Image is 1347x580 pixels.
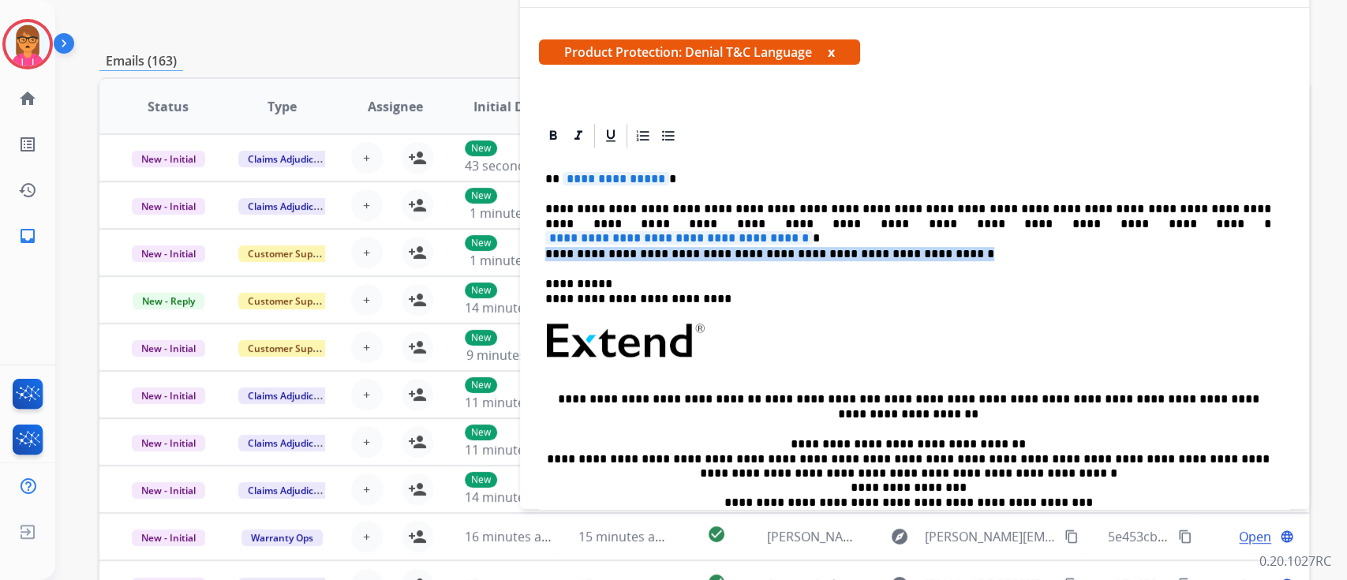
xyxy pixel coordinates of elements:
span: Assignee [368,97,423,116]
span: New - Initial [132,435,205,451]
span: New - Initial [132,340,205,357]
span: 11 minutes ago [465,441,556,458]
span: New - Initial [132,482,205,499]
span: Claims Adjudication [238,151,346,167]
mat-icon: check_circle [707,525,726,544]
span: + [363,527,370,546]
span: + [363,480,370,499]
button: + [351,189,383,221]
span: 14 minutes ago [465,299,556,316]
button: x [828,43,835,62]
span: Customer Support [238,245,341,262]
button: + [351,237,383,268]
mat-icon: history [18,181,37,200]
span: + [363,196,370,215]
span: Warranty Ops [241,529,323,546]
span: + [363,385,370,404]
span: Type [268,97,297,116]
mat-icon: person_add [408,527,427,546]
span: Open [1239,527,1271,546]
span: New - Initial [132,245,205,262]
span: 11 minutes ago [465,394,556,411]
p: New [465,283,497,298]
span: 1 minute ago [470,252,548,269]
span: New - Initial [132,198,205,215]
span: + [363,338,370,357]
p: New [465,235,497,251]
mat-icon: person_add [408,196,427,215]
mat-icon: list_alt [18,135,37,154]
mat-icon: language [1280,529,1294,544]
span: + [363,243,370,262]
p: New [465,472,497,488]
button: + [351,521,383,552]
mat-icon: person_add [408,385,427,404]
span: 1 minute ago [470,204,548,222]
span: + [363,432,370,451]
span: Claims Adjudication [238,435,346,451]
span: New - Reply [133,293,204,309]
mat-icon: person_add [408,480,427,499]
button: + [351,379,383,410]
mat-icon: person_add [408,243,427,262]
div: Italic [567,124,590,148]
mat-icon: person_add [408,290,427,309]
div: Ordered List [631,124,655,148]
span: New - Initial [132,151,205,167]
span: [PERSON_NAME] Contract Update [767,528,967,545]
span: [PERSON_NAME][EMAIL_ADDRESS][PERSON_NAME][DOMAIN_NAME] [925,527,1056,546]
div: Bold [541,124,565,148]
button: + [351,331,383,363]
span: New - Initial [132,387,205,404]
span: Status [148,97,189,116]
p: 0.20.1027RC [1259,552,1331,571]
p: Emails (163) [99,51,183,71]
span: Initial Date [473,97,544,116]
mat-icon: home [18,89,37,108]
span: 43 seconds ago [465,157,557,174]
p: New [465,377,497,393]
span: + [363,290,370,309]
p: New [465,425,497,440]
span: + [363,148,370,167]
mat-icon: content_copy [1065,529,1079,544]
span: Claims Adjudication [238,387,346,404]
mat-icon: person_add [408,148,427,167]
p: New [465,330,497,346]
span: 15 minutes ago [578,528,670,545]
button: + [351,426,383,458]
div: Underline [599,124,623,148]
p: New [465,188,497,204]
span: Customer Support [238,293,341,309]
button: + [351,284,383,316]
div: Bullet List [657,124,680,148]
span: Claims Adjudication [238,482,346,499]
span: 16 minutes ago [465,528,556,545]
span: Claims Adjudication [238,198,346,215]
span: Product Protection: Denial T&C Language [539,39,860,65]
p: New [465,140,497,156]
mat-icon: explore [890,527,909,546]
span: 9 minutes ago [466,346,551,364]
mat-icon: person_add [408,432,427,451]
span: New - Initial [132,529,205,546]
img: avatar [6,22,50,66]
button: + [351,142,383,174]
span: Customer Support [238,340,341,357]
mat-icon: content_copy [1178,529,1192,544]
mat-icon: inbox [18,226,37,245]
mat-icon: person_add [408,338,427,357]
button: + [351,473,383,505]
span: 14 minutes ago [465,488,556,506]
